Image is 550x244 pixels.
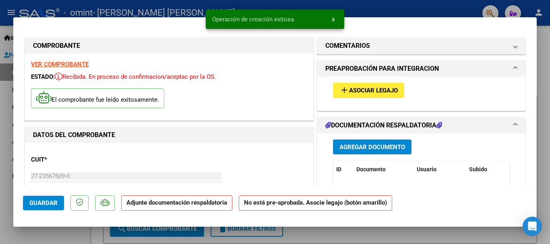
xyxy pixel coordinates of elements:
[212,15,294,23] span: Operación de creación exitosa
[332,16,335,23] span: x
[333,83,404,98] button: Asociar Legajo
[31,73,55,80] span: ESTADO:
[333,161,353,178] datatable-header-cell: ID
[356,166,386,172] span: Documento
[523,217,542,236] div: Open Intercom Messenger
[239,195,392,211] strong: No está pre-aprobada. Asocie legajo (botón amarillo)
[317,117,525,133] mat-expansion-panel-header: DOCUMENTACIÓN RESPALDATORIA
[317,61,525,77] mat-expansion-panel-header: PREAPROBACIÓN PARA INTEGRACION
[339,144,405,151] span: Agregar Documento
[469,166,487,172] span: Subido
[23,196,64,210] button: Guardar
[33,42,80,49] strong: COMPROBANTE
[353,161,414,178] datatable-header-cell: Documento
[325,121,442,130] h1: DOCUMENTACIÓN RESPALDATORIA
[317,38,525,54] mat-expansion-panel-header: COMENTARIOS
[466,161,506,178] datatable-header-cell: Subido
[126,199,227,206] strong: Adjunte documentación respaldatoria
[325,64,439,74] h1: PREAPROBACIÓN PARA INTEGRACION
[55,73,216,80] span: Recibida. En proceso de confirmacion/aceptac por la OS.
[29,199,58,207] span: Guardar
[33,131,115,139] strong: DATOS DEL COMPROBANTE
[336,166,341,172] span: ID
[325,12,341,27] button: x
[317,77,525,110] div: PREAPROBACIÓN PARA INTEGRACION
[414,161,466,178] datatable-header-cell: Usuario
[31,88,164,108] p: El comprobante fue leído exitosamente.
[325,41,370,51] h1: COMENTARIOS
[31,61,89,68] a: VER COMPROBANTE
[349,87,398,94] span: Asociar Legajo
[31,155,114,164] p: CUIT
[333,139,411,154] button: Agregar Documento
[506,161,546,178] datatable-header-cell: Acción
[417,166,436,172] span: Usuario
[339,85,349,95] mat-icon: add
